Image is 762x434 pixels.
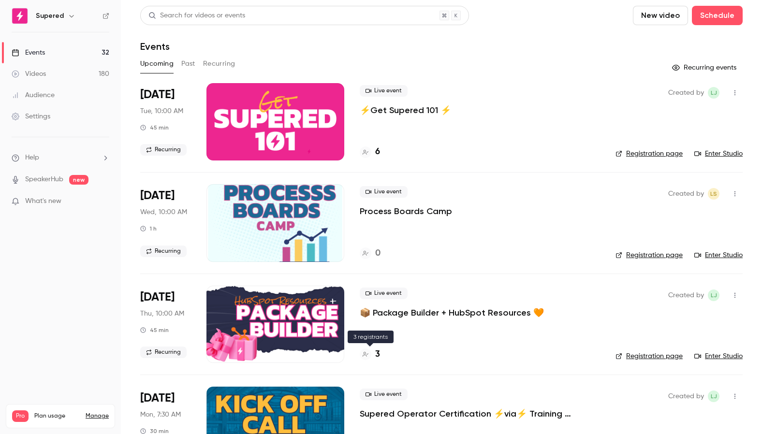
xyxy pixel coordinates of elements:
div: Settings [12,112,50,121]
span: [DATE] [140,391,175,406]
h4: 6 [375,145,380,159]
h1: Events [140,41,170,52]
img: Supered [12,8,28,24]
a: Registration page [615,250,683,260]
div: Oct 1 Wed, 10:00 AM (America/Denver) [140,184,191,261]
span: LJ [711,87,717,99]
a: 3 [360,348,380,361]
button: New video [633,6,688,25]
span: Created by [668,289,704,301]
div: 1 h [140,225,157,232]
a: Supered Operator Certification ⚡️via⚡️ Training Grounds: Kickoff Call [360,408,600,420]
div: Search for videos or events [148,11,245,21]
div: Events [12,48,45,58]
span: Live event [360,85,408,97]
span: Lindsay John [708,289,719,301]
span: Created by [668,391,704,402]
a: Registration page [615,351,683,361]
div: Oct 2 Thu, 12:00 PM (America/New York) [140,286,191,363]
a: 0 [360,247,381,260]
span: Tue, 10:00 AM [140,106,183,116]
span: Created by [668,188,704,200]
span: Pro [12,410,29,422]
button: Schedule [692,6,743,25]
h4: 0 [375,247,381,260]
span: Live event [360,288,408,299]
span: new [69,175,88,185]
span: Mon, 7:30 AM [140,410,181,420]
span: Lindsey Smith [708,188,719,200]
div: 45 min [140,326,169,334]
h6: Supered [36,11,64,21]
a: 6 [360,145,380,159]
span: LJ [711,289,717,301]
span: Recurring [140,246,187,257]
span: LJ [711,391,717,402]
div: 45 min [140,124,169,131]
span: Recurring [140,144,187,156]
a: ⚡️Get Supered 101 ⚡️ [360,104,451,116]
span: Lindsay John [708,87,719,99]
span: Live event [360,389,408,400]
span: Live event [360,186,408,198]
a: Process Boards Camp [360,205,452,217]
button: Recurring events [668,60,743,75]
a: 📦 Package Builder + HubSpot Resources 🧡 [360,307,544,318]
span: Plan usage [34,412,80,420]
button: Upcoming [140,56,174,72]
span: Recurring [140,347,187,358]
span: [DATE] [140,289,175,305]
a: SpeakerHub [25,174,63,185]
span: Help [25,153,39,163]
div: Audience [12,90,55,100]
span: [DATE] [140,188,175,203]
span: [DATE] [140,87,175,102]
span: Created by [668,87,704,99]
span: LS [710,188,717,200]
span: Wed, 10:00 AM [140,207,187,217]
span: Thu, 10:00 AM [140,309,184,318]
button: Recurring [203,56,235,72]
a: Manage [86,412,109,420]
a: Enter Studio [694,250,743,260]
a: Enter Studio [694,149,743,159]
span: What's new [25,196,61,206]
h4: 3 [375,348,380,361]
a: Registration page [615,149,683,159]
span: Lindsay John [708,391,719,402]
div: Sep 30 Tue, 12:00 PM (America/New York) [140,83,191,160]
div: Videos [12,69,46,79]
button: Past [181,56,195,72]
li: help-dropdown-opener [12,153,109,163]
a: Enter Studio [694,351,743,361]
